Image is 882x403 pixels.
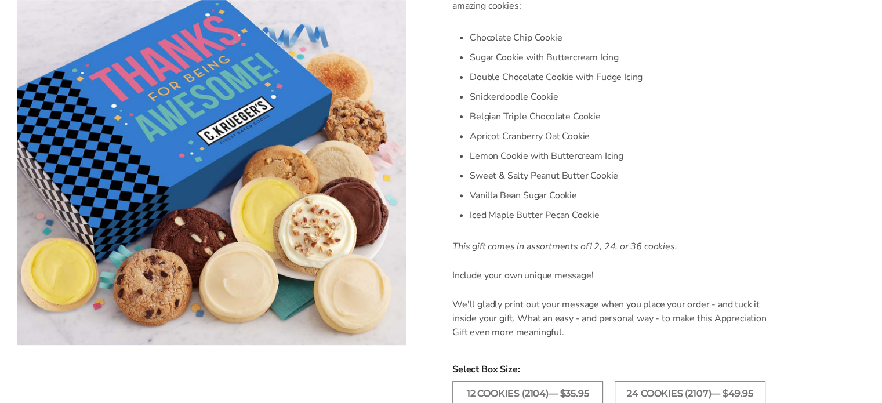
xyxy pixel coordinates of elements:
li: Double Chocolate Cookie with Fudge Icing [470,67,770,87]
li: Sweet & Salty Peanut Butter Cookie [470,166,770,186]
li: Apricot Cranberry Oat Cookie [470,126,770,146]
em: 12, 24, or 36 cookies. [588,240,677,253]
iframe: Sign Up via Text for Offers [9,359,120,394]
li: Iced Maple Butter Pecan Cookie [470,205,770,225]
li: Belgian Triple Chocolate Cookie [470,107,770,126]
span: Select Box Size: [452,362,853,376]
p: We'll gladly print out your message when you place your order - and tuck it inside your gift. Wha... [452,297,770,339]
em: This gift comes in assortments of [452,240,588,253]
li: Sugar Cookie with Buttercream Icing [470,48,770,67]
li: Vanilla Bean Sugar Cookie [470,186,770,205]
li: Chocolate Chip Cookie [470,28,770,48]
p: Include your own unique message! [452,268,770,282]
li: Lemon Cookie with Buttercream Icing [470,146,770,166]
li: Snickerdoodle Cookie [470,87,770,107]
